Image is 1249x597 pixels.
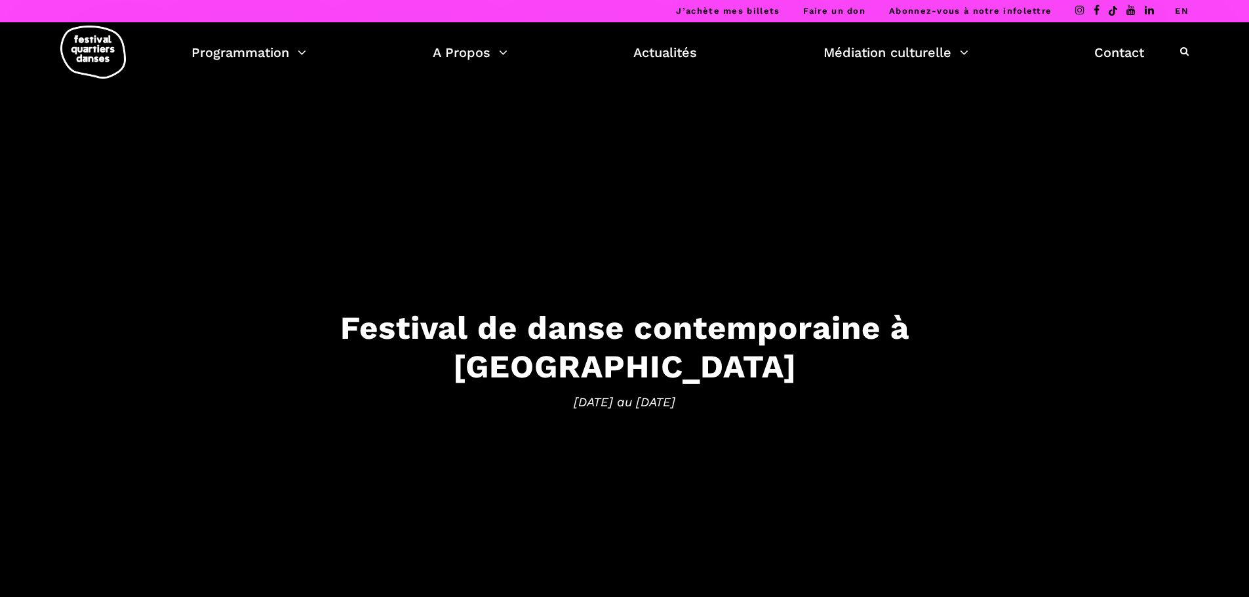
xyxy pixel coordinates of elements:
[433,41,507,64] a: A Propos
[889,6,1052,16] a: Abonnez-vous à notre infolettre
[823,41,968,64] a: Médiation culturelle
[633,41,697,64] a: Actualités
[1094,41,1144,64] a: Contact
[218,392,1031,412] span: [DATE] au [DATE]
[676,6,780,16] a: J’achète mes billets
[60,26,126,79] img: logo-fqd-med
[1175,6,1189,16] a: EN
[191,41,306,64] a: Programmation
[218,309,1031,386] h3: Festival de danse contemporaine à [GEOGRAPHIC_DATA]
[803,6,865,16] a: Faire un don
